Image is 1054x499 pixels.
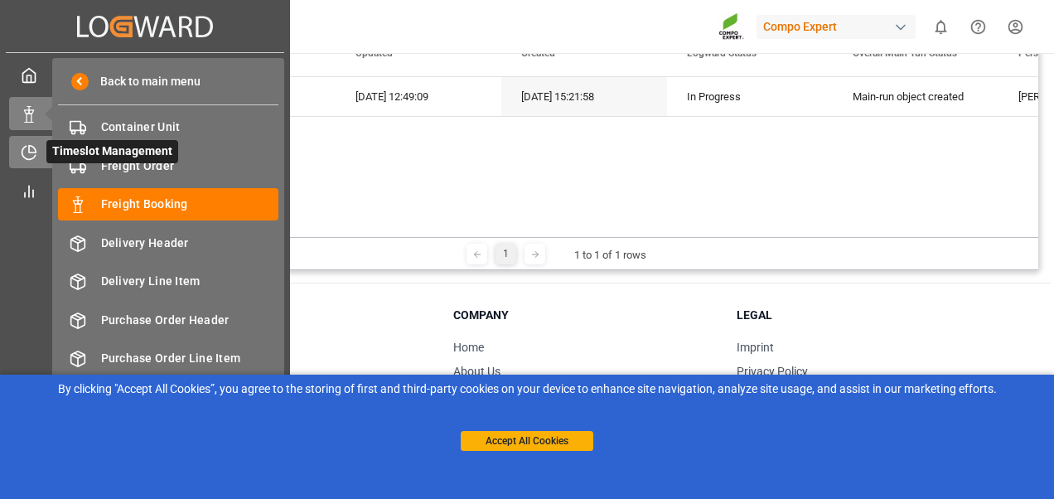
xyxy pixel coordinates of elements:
a: About Us [453,365,500,378]
a: My Reports [9,174,281,206]
a: Container Unit [58,111,278,143]
button: Accept All Cookies [461,431,593,451]
a: My Cockpit [9,59,281,91]
a: Purchase Order Header [58,303,278,336]
div: [DATE] 12:49:09 [336,77,501,116]
h3: Company [453,307,716,324]
span: Delivery Line Item [101,273,279,290]
a: Delivery Header [58,226,278,259]
button: Compo Expert [757,11,922,42]
div: Compo Expert [757,15,916,39]
div: By clicking "Accept All Cookies”, you agree to the storing of first and third-party cookies on yo... [12,380,1042,398]
h3: Legal [737,307,999,324]
span: Freight Booking [101,196,279,213]
span: Delivery Header [101,235,279,252]
a: Freight Order [58,149,278,182]
a: Purchase Order Line Item [58,342,278,375]
a: Home [453,341,484,354]
button: show 0 new notifications [922,8,960,46]
span: Freight Order [101,157,279,175]
div: In Progress [687,78,813,116]
span: Timeslot Management [46,140,178,163]
a: Privacy Policy [737,365,808,378]
div: 1 to 1 of 1 rows [574,247,646,264]
div: 1 [496,244,516,264]
div: [DATE] 15:21:58 [501,77,667,116]
img: Screenshot%202023-09-29%20at%2010.02.21.png_1712312052.png [718,12,745,41]
a: Timeslot ManagementTimeslot Management [9,136,281,168]
a: Imprint [737,341,774,354]
a: Freight Booking [58,188,278,220]
span: Purchase Order Header [101,312,279,329]
div: Main-run object created [853,78,979,116]
span: Container Unit [101,119,279,136]
button: Help Center [960,8,997,46]
span: Back to main menu [89,73,201,90]
span: Purchase Order Line Item [101,350,279,367]
a: Delivery Line Item [58,265,278,298]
